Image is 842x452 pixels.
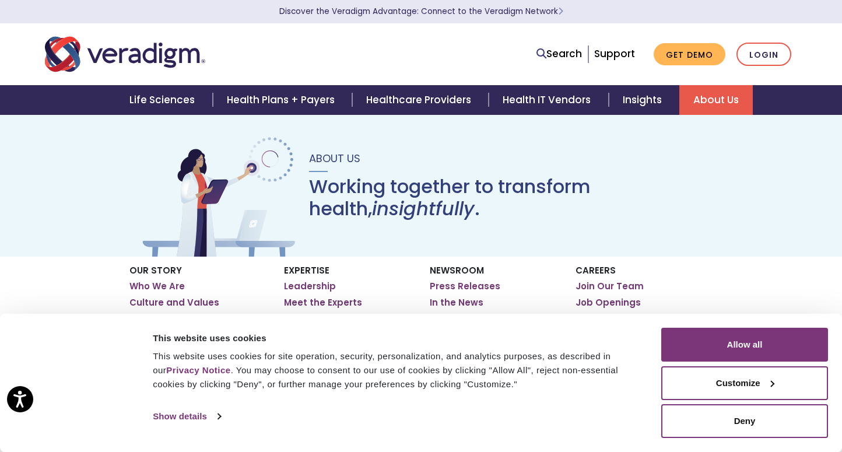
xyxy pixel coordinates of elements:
[661,366,828,400] button: Customize
[153,331,648,345] div: This website uses cookies
[430,281,500,292] a: Press Releases
[576,281,644,292] a: Join Our Team
[609,85,679,115] a: Insights
[430,297,483,309] a: In the News
[129,313,175,324] a: Locations
[129,281,185,292] a: Who We Are
[279,6,563,17] a: Discover the Veradigm Advantage: Connect to the Veradigm NetworkLearn More
[284,281,336,292] a: Leadership
[129,297,219,309] a: Culture and Values
[430,313,473,324] a: Investors
[153,349,648,391] div: This website uses cookies for site operation, security, personalization, and analytics purposes, ...
[661,404,828,438] button: Deny
[661,328,828,362] button: Allow all
[45,35,205,73] img: Veradigm logo
[558,6,563,17] span: Learn More
[489,85,608,115] a: Health IT Vendors
[352,85,489,115] a: Healthcare Providers
[736,43,791,66] a: Login
[372,195,475,222] em: insightfully
[679,85,753,115] a: About Us
[166,365,230,375] a: Privacy Notice
[153,408,220,425] a: Show details
[213,85,352,115] a: Health Plans + Payers
[115,85,212,115] a: Life Sciences
[576,313,614,324] a: Benefits
[576,297,641,309] a: Job Openings
[654,43,725,66] a: Get Demo
[536,46,582,62] a: Search
[309,176,703,220] h1: Working together to transform health, .
[284,297,362,309] a: Meet the Experts
[594,47,635,61] a: Support
[309,151,360,166] span: About Us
